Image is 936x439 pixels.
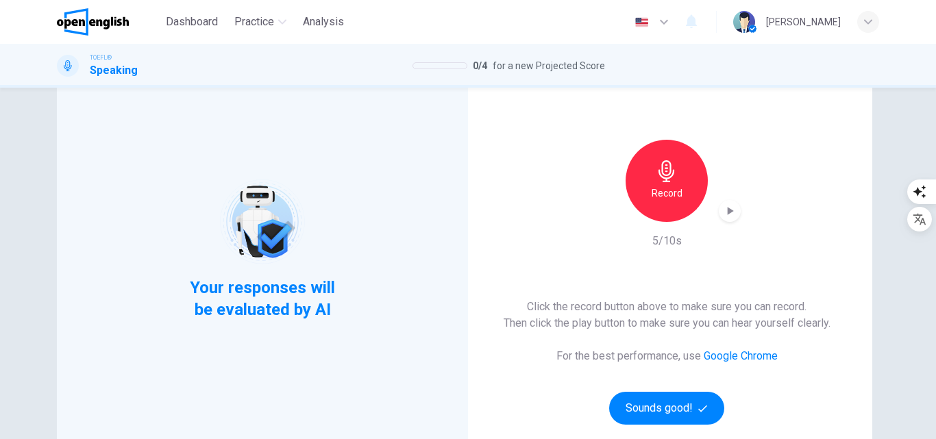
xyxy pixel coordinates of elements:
[609,392,724,425] button: Sounds good!
[652,185,682,201] h6: Record
[90,62,138,79] h1: Speaking
[652,233,682,249] h6: 5/10s
[504,299,830,331] h6: Click the record button above to make sure you can record. Then click the play button to make sur...
[704,349,778,362] a: Google Chrome
[303,14,344,30] span: Analysis
[166,14,218,30] span: Dashboard
[219,178,306,265] img: robot icon
[733,11,755,33] img: Profile picture
[229,10,292,34] button: Practice
[556,348,778,364] h6: For the best performance, use
[766,14,841,30] div: [PERSON_NAME]
[57,8,160,36] a: OpenEnglish logo
[234,14,274,30] span: Practice
[90,53,112,62] span: TOEFL®
[626,140,708,222] button: Record
[633,17,650,27] img: en
[57,8,129,36] img: OpenEnglish logo
[297,10,349,34] button: Analysis
[493,58,605,74] span: for a new Projected Score
[180,277,346,321] span: Your responses will be evaluated by AI
[473,58,487,74] span: 0 / 4
[160,10,223,34] button: Dashboard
